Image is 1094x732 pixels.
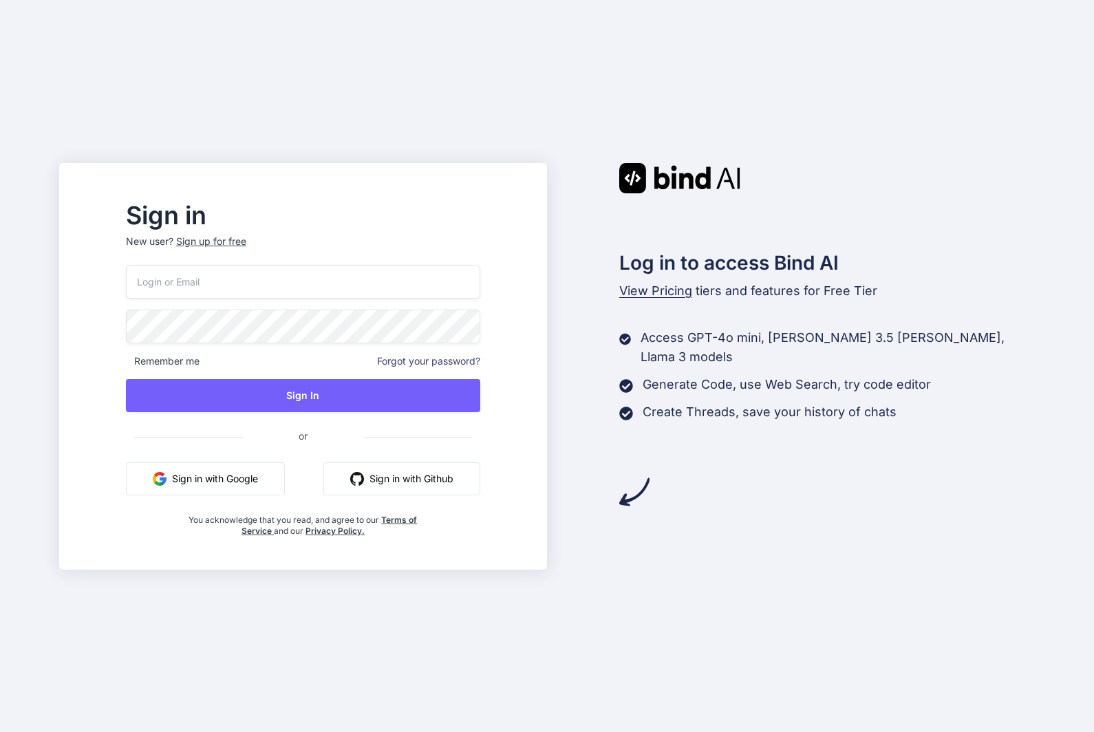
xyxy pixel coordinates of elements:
[126,265,480,299] input: Login or Email
[185,506,422,537] div: You acknowledge that you read, and agree to our and our
[244,419,363,453] span: or
[126,354,200,368] span: Remember me
[619,248,1035,277] h2: Log in to access Bind AI
[176,235,246,248] div: Sign up for free
[323,462,480,495] button: Sign in with Github
[305,526,365,536] a: Privacy Policy.
[126,235,480,265] p: New user?
[643,375,931,394] p: Generate Code, use Web Search, try code editor
[242,515,418,536] a: Terms of Service
[377,354,480,368] span: Forgot your password?
[619,477,650,507] img: arrow
[126,379,480,412] button: Sign In
[619,163,740,193] img: Bind AI logo
[619,281,1035,301] p: tiers and features for Free Tier
[641,328,1035,367] p: Access GPT-4o mini, [PERSON_NAME] 3.5 [PERSON_NAME], Llama 3 models
[126,462,285,495] button: Sign in with Google
[643,402,897,422] p: Create Threads, save your history of chats
[153,472,167,486] img: google
[350,472,364,486] img: github
[619,283,692,298] span: View Pricing
[126,204,480,226] h2: Sign in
